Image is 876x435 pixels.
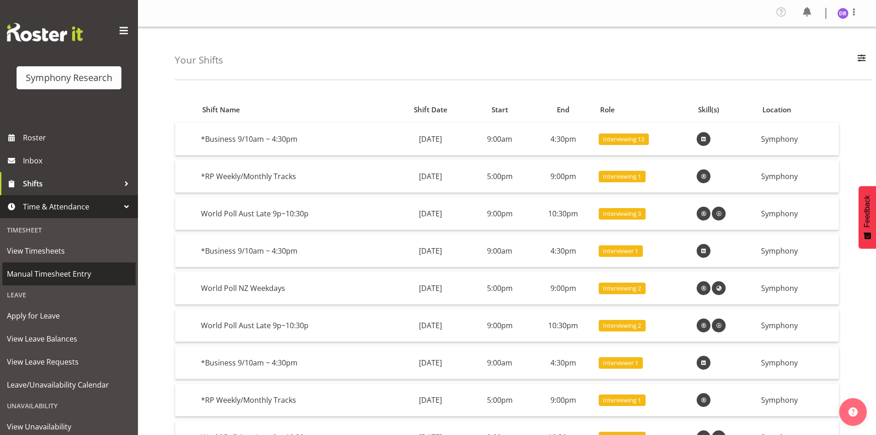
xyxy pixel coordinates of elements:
button: Filter Employees [852,50,871,70]
td: [DATE] [393,309,468,342]
td: World Poll Aust Late 9p~10:30p [197,309,393,342]
td: *RP Weekly/Monthly Tracks [197,160,393,193]
div: Leave [2,285,136,304]
td: [DATE] [393,160,468,193]
span: Interviewing 2 [603,284,641,293]
td: Symphony [757,309,839,342]
td: 4:30pm [532,123,595,156]
td: 5:00pm [468,384,532,417]
div: Shift Name [202,104,388,115]
td: 5:00pm [468,160,532,193]
td: *Business 9/10am ~ 4:30pm [197,235,393,267]
a: Leave/Unavailability Calendar [2,373,136,396]
span: Feedback [863,195,871,227]
span: Roster [23,131,133,145]
td: [DATE] [393,197,468,230]
td: [DATE] [393,272,468,305]
td: 9:00pm [532,160,595,193]
td: 9:00am [468,235,532,267]
td: 9:00am [468,123,532,156]
td: Symphony [757,197,839,230]
a: View Leave Balances [2,327,136,350]
td: *Business 9/10am ~ 4:30pm [197,123,393,156]
div: Unavailability [2,396,136,415]
h4: Your Shifts [175,55,223,65]
td: *RP Weekly/Monthly Tracks [197,384,393,417]
span: View Leave Balances [7,332,131,346]
td: 9:00pm [468,197,532,230]
span: Interviewing 1 [603,172,641,181]
td: World Poll NZ Weekdays [197,272,393,305]
td: 10:30pm [532,309,595,342]
td: 9:00pm [532,272,595,305]
td: Symphony [757,160,839,193]
a: Apply for Leave [2,304,136,327]
td: Symphony [757,347,839,379]
td: 9:00pm [532,384,595,417]
span: View Unavailability [7,420,131,434]
div: End [537,104,590,115]
td: 9:00am [468,347,532,379]
td: 9:00pm [468,309,532,342]
img: dawn-belshaw1857.jpg [837,8,848,19]
td: Symphony [757,123,839,156]
td: 4:30pm [532,347,595,379]
span: Apply for Leave [7,309,131,323]
a: Manual Timesheet Entry [2,262,136,285]
img: help-xxl-2.png [848,407,858,417]
button: Feedback - Show survey [859,186,876,249]
span: Interviewer 1 [603,359,638,367]
div: Shift Date [398,104,463,115]
div: Location [762,104,833,115]
span: Interviewing 1 [603,396,641,405]
a: View Leave Requests [2,350,136,373]
a: View Timesheets [2,239,136,262]
span: Interviewing 3 [603,209,641,218]
span: Inbox [23,154,133,168]
td: Symphony [757,235,839,267]
span: Time & Attendance [23,200,120,214]
span: Interviewing 2 [603,321,641,330]
td: 4:30pm [532,235,595,267]
div: Symphony Research [26,71,112,85]
td: [DATE] [393,123,468,156]
span: Interviewer 1 [603,247,638,255]
td: Symphony [757,272,839,305]
td: [DATE] [393,384,468,417]
div: Timesheet [2,220,136,239]
span: Leave/Unavailability Calendar [7,378,131,392]
span: Shifts [23,177,120,191]
span: Manual Timesheet Entry [7,267,131,281]
td: World Poll Aust Late 9p~10:30p [197,197,393,230]
td: *Business 9/10am ~ 4:30pm [197,347,393,379]
td: Symphony [757,384,839,417]
img: Rosterit website logo [7,23,83,41]
td: 10:30pm [532,197,595,230]
td: [DATE] [393,347,468,379]
span: View Leave Requests [7,355,131,369]
span: Interviewing 13 [603,135,644,144]
div: Role [600,104,688,115]
span: View Timesheets [7,244,131,258]
td: [DATE] [393,235,468,267]
div: Skill(s) [698,104,752,115]
td: 5:00pm [468,272,532,305]
div: Start [473,104,526,115]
